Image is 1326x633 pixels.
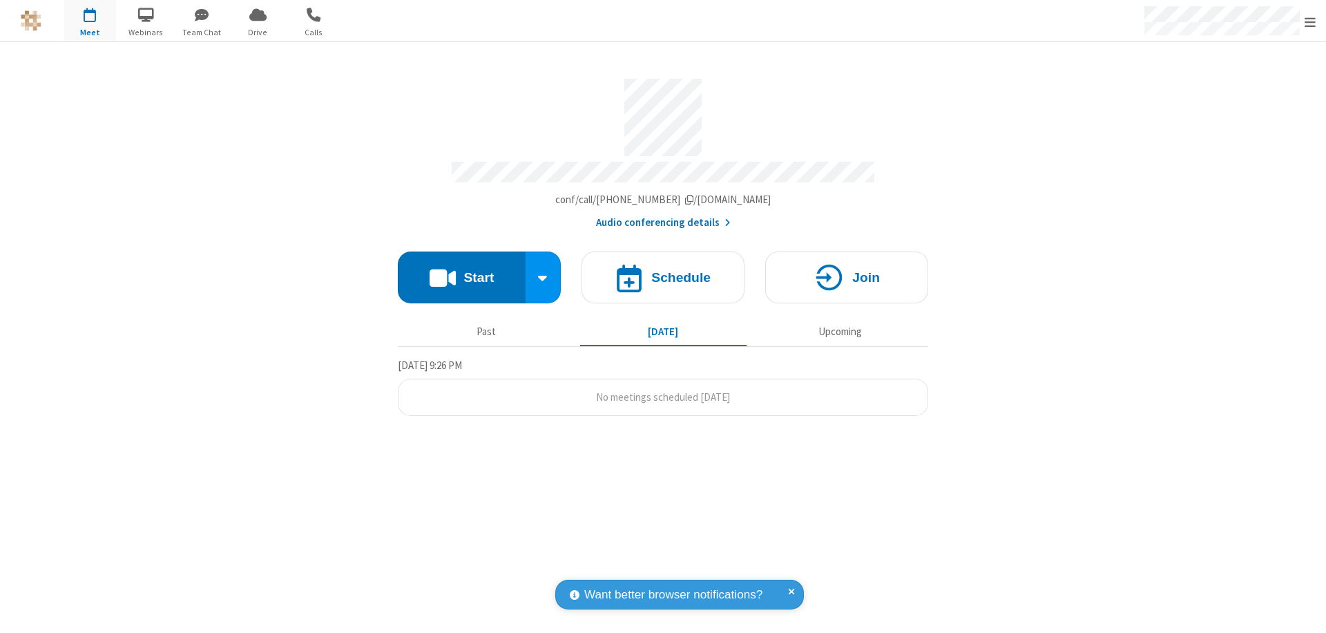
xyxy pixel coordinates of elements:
[584,586,762,604] span: Want better browser notifications?
[64,26,116,39] span: Meet
[526,252,561,303] div: Start conference options
[555,193,771,206] span: Copy my meeting room link
[463,271,494,284] h4: Start
[582,252,744,303] button: Schedule
[21,10,41,31] img: QA Selenium DO NOT DELETE OR CHANGE
[596,215,731,231] button: Audio conferencing details
[232,26,284,39] span: Drive
[596,390,730,404] span: No meetings scheduled [DATE]
[176,26,228,39] span: Team Chat
[398,252,526,303] button: Start
[651,271,711,284] h4: Schedule
[757,319,923,345] button: Upcoming
[398,359,462,372] span: [DATE] 9:26 PM
[398,357,928,417] section: Today's Meetings
[403,319,570,345] button: Past
[288,26,340,39] span: Calls
[765,252,928,303] button: Join
[555,192,771,208] button: Copy my meeting room linkCopy my meeting room link
[120,26,172,39] span: Webinars
[398,68,928,231] section: Account details
[852,271,880,284] h4: Join
[580,319,747,345] button: [DATE]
